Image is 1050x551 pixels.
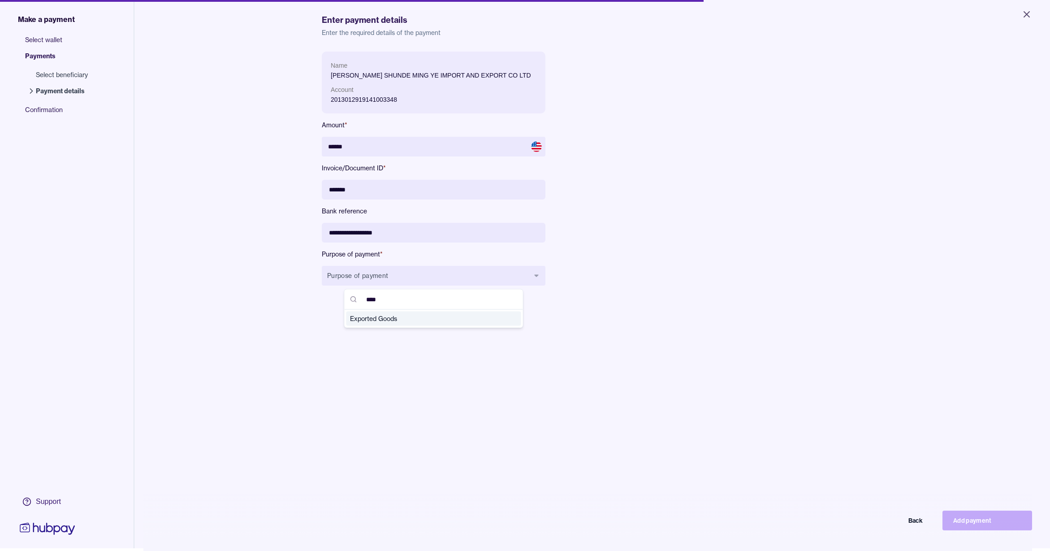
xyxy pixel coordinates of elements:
[25,52,97,68] span: Payments
[331,61,536,70] p: Name
[36,70,88,79] span: Select beneficiary
[322,121,545,130] label: Amount
[36,497,61,507] div: Support
[350,314,507,323] span: Exported Goods
[331,95,536,104] p: 2013012919141003348
[322,14,863,26] h1: Enter payment details
[18,492,77,511] a: Support
[322,266,545,286] button: Purpose of payment
[322,28,863,37] p: Enter the required details of the payment
[844,511,933,530] button: Back
[322,207,545,216] label: Bank reference
[322,164,545,173] label: Invoice/Document ID
[25,105,97,121] span: Confirmation
[331,85,536,95] p: Account
[322,250,545,259] label: Purpose of payment
[25,35,97,52] span: Select wallet
[1011,4,1043,24] button: Close
[331,70,536,80] p: [PERSON_NAME] SHUNDE MING YE IMPORT AND EXPORT CO LTD
[18,14,75,25] span: Make a payment
[36,87,88,95] span: Payment details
